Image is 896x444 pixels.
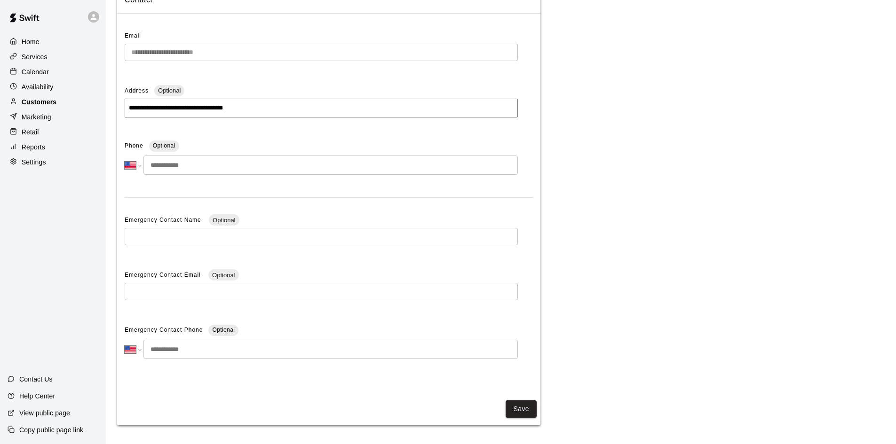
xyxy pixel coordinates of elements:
p: Calendar [22,67,49,77]
a: Calendar [8,65,98,79]
p: Home [22,37,40,47]
span: Optional [208,272,238,279]
p: Services [22,52,48,62]
p: Reports [22,142,45,152]
a: Customers [8,95,98,109]
button: Save [506,400,537,418]
span: Address [125,87,149,94]
div: The email of an existing customer can only be changed by the customer themselves at https://book.... [125,44,518,61]
p: Settings [22,157,46,167]
p: Contact Us [19,374,53,384]
a: Settings [8,155,98,169]
span: Emergency Contact Phone [125,323,203,338]
a: Retail [8,125,98,139]
p: Copy public page link [19,425,83,435]
span: Emergency Contact Email [125,272,203,278]
span: Phone [125,139,143,154]
a: Availability [8,80,98,94]
a: Home [8,35,98,49]
p: Availability [22,82,54,92]
p: View public page [19,408,70,418]
p: Help Center [19,391,55,401]
span: Optional [154,87,184,94]
p: Customers [22,97,56,107]
a: Reports [8,140,98,154]
p: Retail [22,127,39,137]
a: Services [8,50,98,64]
span: Optional [153,142,175,149]
span: Optional [212,327,235,333]
a: Marketing [8,110,98,124]
span: Optional [209,217,239,224]
p: Marketing [22,112,51,122]
span: Email [125,32,141,39]
span: Emergency Contact Name [125,217,203,223]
